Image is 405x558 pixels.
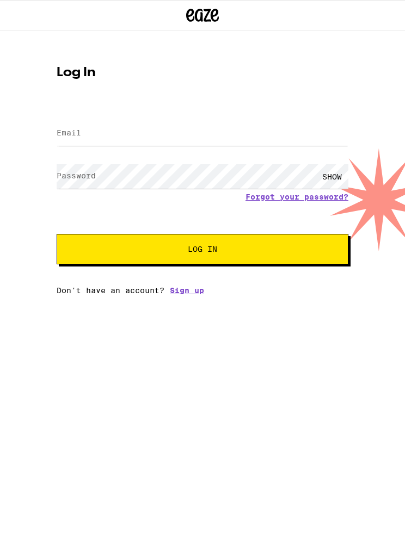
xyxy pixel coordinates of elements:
[57,66,348,79] h1: Log In
[57,234,348,264] button: Log In
[57,121,348,146] input: Email
[170,286,204,295] a: Sign up
[246,193,348,201] a: Forgot your password?
[57,286,348,295] div: Don't have an account?
[316,164,348,189] div: SHOW
[57,128,81,137] label: Email
[57,171,96,180] label: Password
[188,245,217,253] span: Log In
